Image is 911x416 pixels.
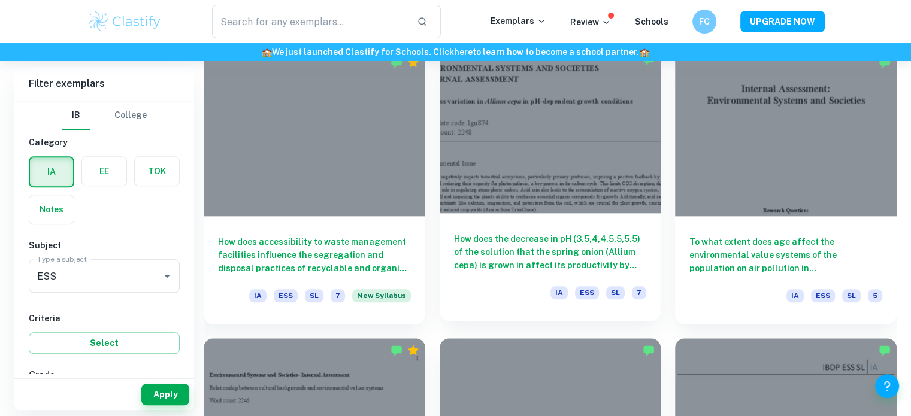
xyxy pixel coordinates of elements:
[875,374,899,398] button: Help and Feedback
[440,50,661,324] a: How does the decrease in pH (3.5,4,4.5,5,5.5) of the solution that the spring onion (Allium cepa)...
[305,289,323,302] span: SL
[454,232,647,272] h6: How does the decrease in pH (3.5,4,4.5,5,5.5) of the solution that the spring onion (Allium cepa)...
[407,56,419,68] div: Premium
[29,368,180,381] h6: Grade
[391,344,402,356] img: Marked
[331,289,345,302] span: 7
[37,254,87,264] label: Type a subject
[262,47,272,57] span: 🏫
[82,157,126,186] button: EE
[692,10,716,34] button: FC
[811,289,835,302] span: ESS
[635,17,668,26] a: Schools
[491,14,546,28] p: Exemplars
[29,312,180,325] h6: Criteria
[274,289,298,302] span: ESS
[29,136,180,149] h6: Category
[550,286,568,299] span: IA
[639,47,649,57] span: 🏫
[87,10,163,34] img: Clastify logo
[868,289,882,302] span: 5
[29,239,180,252] h6: Subject
[391,56,402,68] img: Marked
[606,286,625,299] span: SL
[141,384,189,405] button: Apply
[14,67,194,101] h6: Filter exemplars
[879,56,891,68] img: Marked
[879,344,891,356] img: Marked
[575,286,599,299] span: ESS
[2,45,909,59] h6: We just launched Clastify for Schools. Click to learn how to become a school partner.
[786,289,804,302] span: IA
[675,50,897,324] a: To what extent does age affect the environmental value systems of the population on air pollution...
[632,286,646,299] span: 7
[159,268,175,284] button: Open
[407,344,419,356] div: Premium
[212,5,408,38] input: Search for any exemplars...
[352,289,411,309] div: Starting from the May 2026 session, the ESS IA requirements have changed. We created this exempla...
[29,332,180,354] button: Select
[570,16,611,29] p: Review
[62,101,147,130] div: Filter type choice
[689,235,882,275] h6: To what extent does age affect the environmental value systems of the population on air pollution...
[249,289,267,302] span: IA
[842,289,861,302] span: SL
[204,50,425,324] a: How does accessibility to waste management facilities influence the segregation and disposal prac...
[114,101,147,130] button: College
[740,11,825,32] button: UPGRADE NOW
[30,157,73,186] button: IA
[643,344,655,356] img: Marked
[697,15,711,28] h6: FC
[454,47,473,57] a: here
[218,235,411,275] h6: How does accessibility to waste management facilities influence the segregation and disposal prac...
[62,101,90,130] button: IB
[135,157,179,186] button: TOK
[352,289,411,302] span: New Syllabus
[29,195,74,224] button: Notes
